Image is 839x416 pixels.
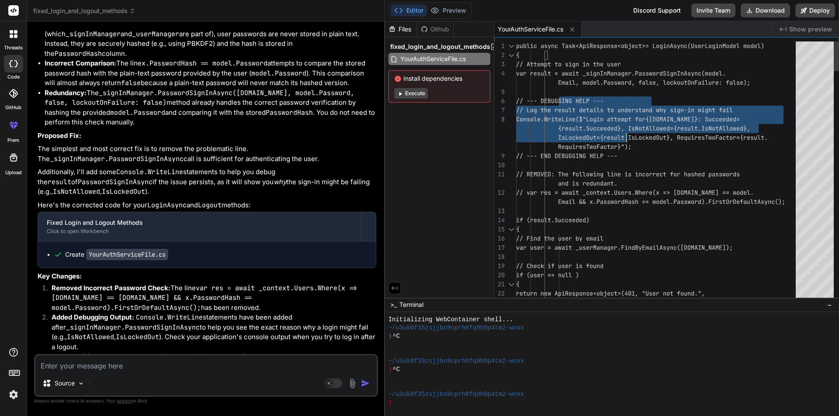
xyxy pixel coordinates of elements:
label: prem [7,137,19,144]
div: Click to collapse the range. [506,51,517,60]
div: 12 [494,188,505,197]
div: 17 [494,243,505,252]
div: 10 [494,161,505,170]
div: 4 [494,69,505,78]
div: Click to collapse the range. [506,225,517,234]
span: ByEmailAsync([DOMAIN_NAME]); [635,244,733,251]
button: Fixed Login and Logout MethodsClick to open Workbench [38,212,361,241]
p: Here's the corrected code for your and methods: [38,200,376,210]
div: 15 [494,225,505,234]
div: Github [417,25,453,34]
div: Click to collapse the range. [506,280,517,289]
li: The line attempts to compare the stored password hash with the plain-text password provided by th... [45,58,376,88]
div: 3 [494,60,505,69]
span: d why sign-in might fail [649,106,733,114]
span: >_ [390,300,397,309]
img: Pick Models [77,380,85,387]
code: PasswordHash [55,49,102,58]
span: fixed_login_and_logout_methods [33,7,135,15]
code: LoginAsync [147,201,187,210]
li: The method already handles the correct password verification by hashing the provided and comparin... [45,88,376,127]
code: x.PasswordHash == model.Password [142,59,267,68]
span: // Find the user by email [516,234,603,242]
div: Files [385,25,417,34]
button: Deploy [795,3,835,17]
div: 6 [494,96,505,106]
div: Create [65,250,168,259]
span: rrect for hashed passwords [649,170,740,178]
li: When you use [DOMAIN_NAME] Core Identity (which and are part of), user passwords are never stored... [45,19,376,58]
span: YourAuthServiceFile.cs [498,25,563,34]
span: Show preview [789,25,832,34]
span: {[DOMAIN_NAME]}: Succeeded= [645,115,740,123]
li: statements have been added after to help you see the exact reason why a login might fail (e.g., ,... [45,313,376,352]
span: Install dependencies [394,74,485,83]
div: Fixed Login and Logout Methods [47,218,353,227]
div: 16 [494,234,505,243]
code: IsLockedOut [116,333,159,341]
span: DefaultAsync(); [733,198,785,206]
code: YourAuthServiceFile.cs [86,249,168,260]
div: Click to collapse the range. [506,41,517,51]
span: Email && x.PasswordHash == model.Password).FirstOr [558,198,733,206]
span: // Check if user is found [516,262,603,270]
span: Initializing WebContainer shell... [388,316,513,324]
span: − [827,300,832,309]
span: ^C [392,332,400,340]
span: ^C [392,365,400,374]
span: ❯ [388,399,393,407]
code: _signInManager.PasswordSignInAsync [50,155,184,163]
span: UserLoginModel model) [691,42,764,50]
span: var result = await _signInManager.Pass [516,69,649,77]
code: _signInManager.PasswordSignInAsync([DOMAIN_NAME], model.Password, false, lockoutOnFailure: false) [45,89,354,107]
code: IsLockedOut [102,187,145,196]
div: 2 [494,51,505,60]
span: { [516,51,520,59]
code: model.Password [110,108,165,117]
span: if (result.Succeeded) [516,216,589,224]
button: − [825,298,834,312]
button: Execute [394,88,428,99]
button: Editor [391,4,427,17]
img: attachment [347,378,357,388]
span: ❯ [388,365,393,374]
label: threads [4,44,23,52]
span: // Attempt to sign in the user [516,60,621,68]
div: 9 [494,151,505,161]
div: 18 [494,252,505,261]
span: and is redundant. [558,179,617,187]
strong: Proposed Fix: [38,131,81,140]
span: // var res = await _context.Users.Wher [516,189,649,196]
li: Added (null-conditional operator) to properties when creating the response objects (e.g., ) to pr... [45,352,376,382]
img: settings [6,387,21,402]
strong: Added Debugging Output: [52,313,134,321]
span: (401, "User not found.", [621,289,705,297]
span: RequiresTwoFactor}"); [558,143,631,151]
p: Additionally, I'll add some statements to help you debug the of if the issue persists, as it will... [38,167,376,197]
span: ~/u3uk0f35zsjjbn9cprh6fq9h0p4tm2-wnxx [388,390,524,399]
button: Download [741,3,790,17]
span: // Log the result details to understan [516,106,649,114]
code: addressMaster [253,352,304,361]
p: Always double-check its answers. Your in Bind [34,397,378,405]
label: Upload [5,169,22,176]
span: Terminal [399,300,423,309]
label: GitHub [5,104,21,111]
div: Discord Support [628,3,686,17]
span: YourAuthServiceFile.cs [399,54,467,64]
code: _signInManager [66,30,121,38]
code: false [121,79,141,87]
label: code [7,73,20,81]
strong: Incorrect Comparison: [45,59,116,67]
span: fixed_login_and_logout_methods [390,42,490,51]
code: Logout [198,201,222,210]
code: Console.WriteLine [116,168,183,176]
span: // --- END DEBUGGING HELP --- [516,152,617,160]
span: var user = await _userManager.Find [516,244,635,251]
span: public async Task<ApiResponse<object>> LoginAsync( [516,42,691,50]
span: {result.Succeeded}, IsNotAllowed={result.IsNotAllo [558,124,733,132]
span: // --- DEBUGGING HELP --- [516,97,603,105]
span: wed}, [733,124,750,132]
code: var res = await _context.Users.Where(x => [DOMAIN_NAME] == [DOMAIN_NAME] && x.PasswordHash == mod... [52,284,357,312]
span: // REMOVED: The following line is inco [516,170,649,178]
